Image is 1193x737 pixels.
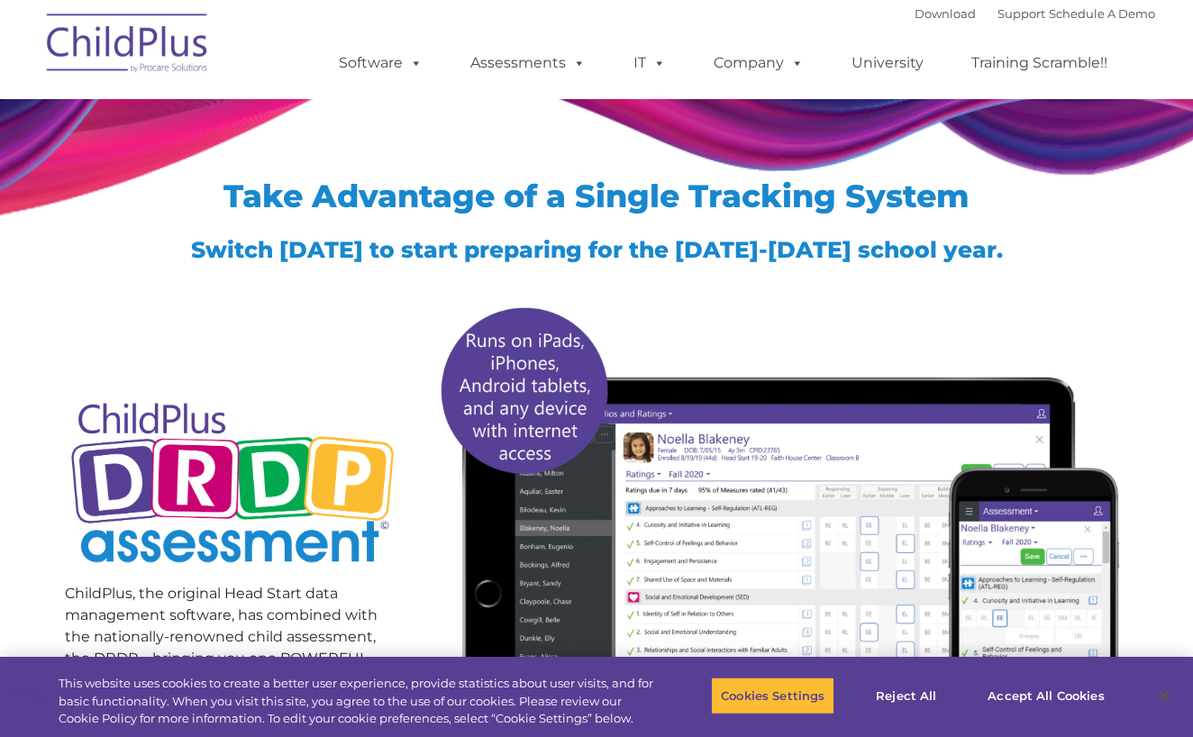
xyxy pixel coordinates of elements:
[696,45,822,81] a: Company
[833,45,942,81] a: University
[915,6,1155,21] font: |
[65,585,378,688] span: ChildPlus, the original Head Start data management software, has combined with the nationally-ren...
[1144,676,1184,715] button: Close
[223,177,970,215] span: Take Advantage of a Single Tracking System
[38,1,218,91] img: ChildPlus by Procare Solutions
[978,677,1114,714] button: Accept All Cookies
[452,45,604,81] a: Assessments
[953,45,1125,81] a: Training Scramble!!
[191,236,1003,263] span: Switch [DATE] to start preparing for the [DATE]-[DATE] school year.
[711,677,834,714] button: Cookies Settings
[615,45,684,81] a: IT
[1049,6,1155,21] a: Schedule A Demo
[850,677,962,714] button: Reject All
[915,6,976,21] a: Download
[997,6,1045,21] a: Support
[59,675,656,728] div: This website uses cookies to create a better user experience, provide statistics about user visit...
[321,45,441,81] a: Software
[65,383,401,587] img: Copyright - DRDP Logo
